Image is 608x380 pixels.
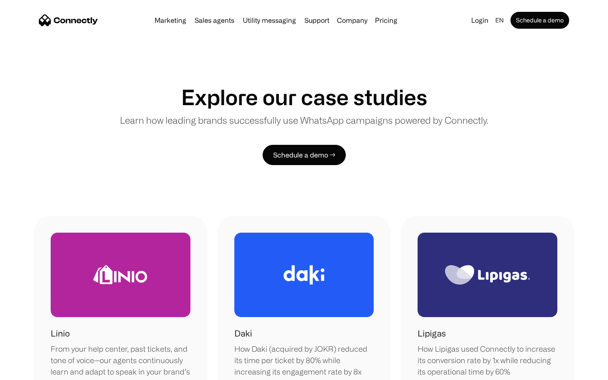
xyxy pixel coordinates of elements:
[93,265,147,284] img: Linio Logo
[51,327,70,340] h1: Linio
[17,365,51,377] ul: Language list
[510,12,569,29] a: Schedule a demo
[337,14,367,26] div: Company
[372,17,401,24] a: Pricing
[191,17,238,24] a: Sales agents
[418,327,446,340] h1: Lipigas
[181,84,427,110] h1: Explore our case studies
[239,17,299,24] a: Utility messaging
[263,145,346,165] a: Schedule a demo →
[301,17,333,24] a: Support
[283,265,325,285] img: Daki Logo
[495,14,504,26] div: en
[234,327,252,340] h1: Daki
[120,113,488,127] p: Learn how leading brands successfully use WhatsApp campaigns powered by Connectly.
[468,14,492,26] a: Login
[151,17,190,24] a: Marketing
[418,343,557,377] div: How Lipigas used Connectly to increase its conversion rate by 1x while reducing its operational t...
[8,364,51,377] aside: Language selected: English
